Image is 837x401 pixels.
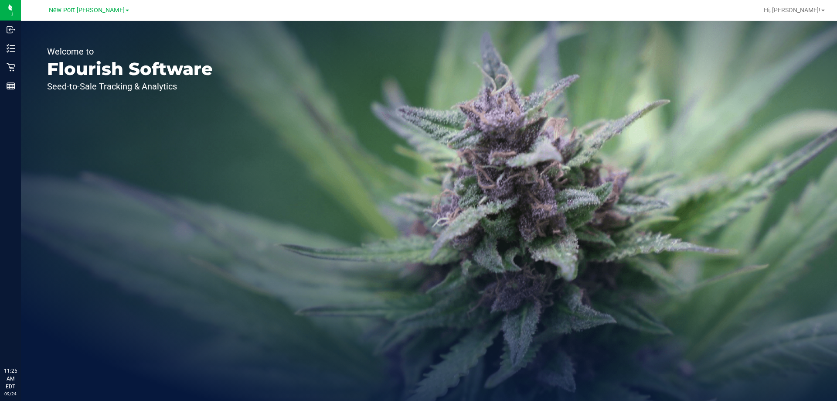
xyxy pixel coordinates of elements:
p: Flourish Software [47,60,213,78]
iframe: Resource center [9,331,35,357]
inline-svg: Inventory [7,44,15,53]
span: New Port [PERSON_NAME] [49,7,125,14]
p: 09/24 [4,391,17,397]
p: Welcome to [47,47,213,56]
p: 11:25 AM EDT [4,367,17,391]
inline-svg: Inbound [7,25,15,34]
inline-svg: Reports [7,82,15,90]
span: Hi, [PERSON_NAME]! [764,7,820,14]
p: Seed-to-Sale Tracking & Analytics [47,82,213,91]
inline-svg: Retail [7,63,15,72]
